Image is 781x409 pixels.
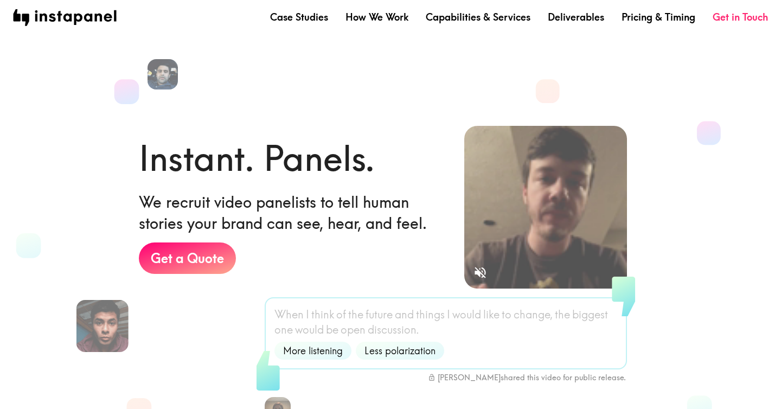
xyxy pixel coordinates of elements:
h1: Instant. Panels. [139,134,375,183]
span: Less polarization [358,344,442,357]
a: Case Studies [270,10,328,24]
span: I [447,307,450,322]
img: Alfredo [76,300,129,352]
img: instapanel [13,9,117,26]
span: be [326,322,338,337]
span: one [274,322,293,337]
span: think [311,307,334,322]
a: Deliverables [548,10,604,24]
span: I [306,307,309,322]
button: Sound is off [469,261,492,284]
span: the [348,307,363,322]
span: biggest [572,307,608,322]
img: Ronak [148,59,178,90]
span: and [395,307,414,322]
span: like [483,307,500,322]
span: open [341,322,366,337]
span: the [555,307,570,322]
div: [PERSON_NAME] shared this video for public release. [428,373,626,382]
span: to [502,307,511,322]
span: things [416,307,445,322]
span: change, [514,307,553,322]
span: future [366,307,393,322]
a: Capabilities & Services [426,10,530,24]
h6: We recruit video panelists to tell human stories your brand can see, hear, and feel. [139,191,447,234]
span: discussion. [368,322,419,337]
a: Get a Quote [139,242,236,274]
a: How We Work [345,10,408,24]
a: Get in Touch [713,10,768,24]
span: would [452,307,481,322]
span: would [295,322,324,337]
span: More listening [277,344,349,357]
span: When [274,307,304,322]
a: Pricing & Timing [622,10,695,24]
span: of [336,307,346,322]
